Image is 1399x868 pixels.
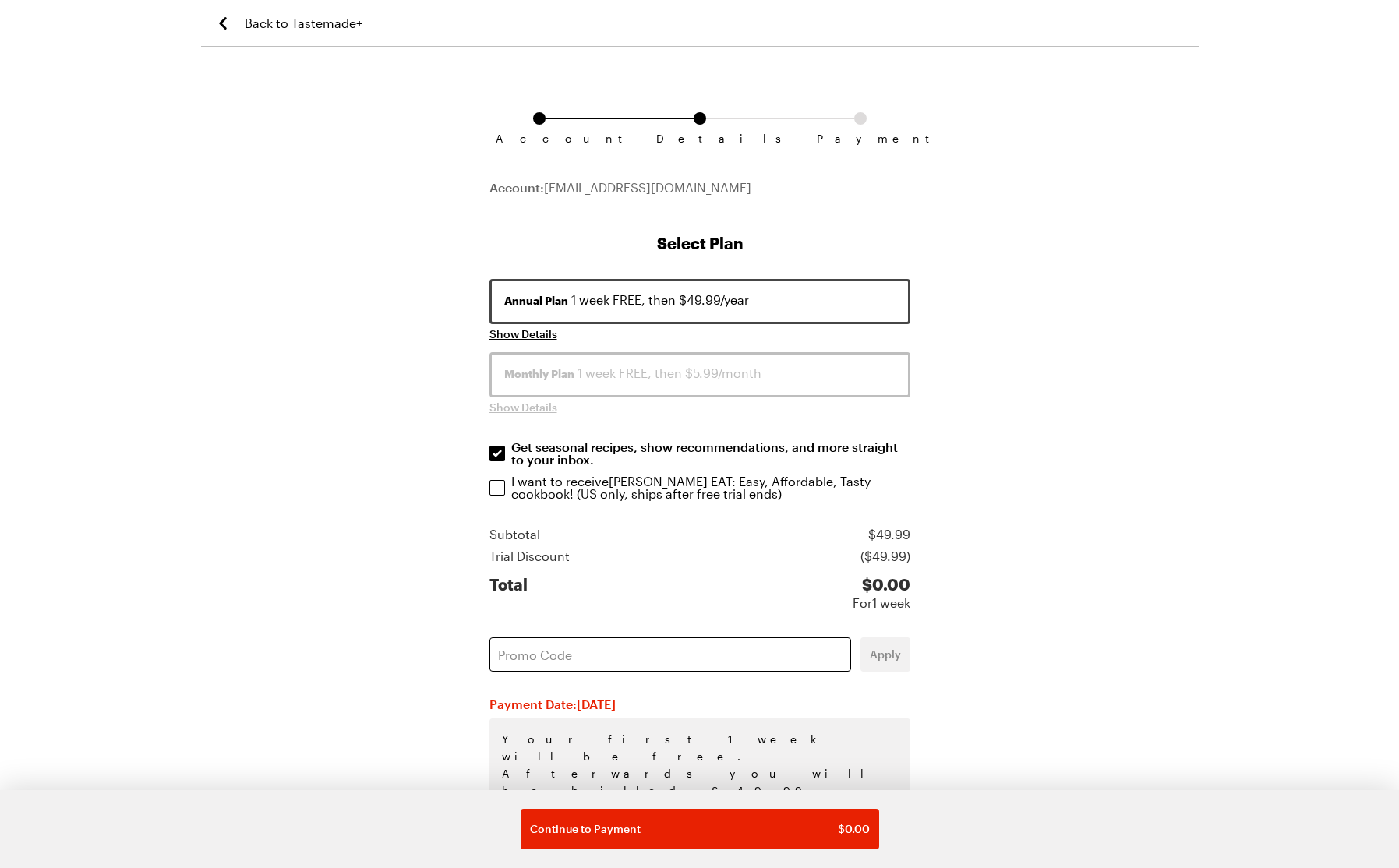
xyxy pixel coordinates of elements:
span: Account: [489,180,544,195]
span: Back to Tastemade+ [245,14,362,33]
h1: Select Plan [489,232,910,254]
span: Monthly Plan [504,366,574,382]
h2: Payment Date: [DATE] [489,697,910,712]
ol: Subscription checkout form navigation [489,112,910,132]
span: Account [496,132,583,145]
div: Trial Discount [489,547,570,566]
div: Total [489,575,528,612]
span: Annual Plan [504,293,568,309]
div: 1 week FREE, then $49.99/year [504,291,896,309]
button: Show Details [489,326,557,342]
button: Annual Plan 1 week FREE, then $49.99/year [489,279,910,324]
span: $ 0.00 [838,821,870,837]
input: Get seasonal recipes, show recommendations, and more straight to your inbox. [489,446,505,461]
p: I want to receive [PERSON_NAME] EAT: Easy, Affordable, Tasty cookbook ! (US only, ships after fre... [511,475,912,500]
div: $ 0.00 [853,575,910,594]
button: Monthly Plan 1 week FREE, then $5.99/month [489,352,910,397]
div: $ 49.99 [868,525,910,544]
div: Subtotal [489,525,540,544]
span: Payment [817,132,904,145]
div: [EMAIL_ADDRESS][DOMAIN_NAME] [489,178,910,213]
input: I want to receive[PERSON_NAME] EAT: Easy, Affordable, Tasty cookbook! (US only, ships after free ... [489,480,505,496]
button: Show Details [489,400,557,415]
div: 1 week FREE, then $5.99/month [504,364,896,383]
div: For 1 week [853,594,910,612]
div: ($ 49.99 ) [860,547,910,566]
input: Promo Code [489,637,851,672]
span: Details [656,132,744,145]
span: Continue to Payment [530,821,641,837]
p: Get seasonal recipes, show recommendations, and more straight to your inbox. [511,441,912,466]
section: Price summary [489,525,910,612]
button: Continue to Payment$0.00 [521,809,879,849]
